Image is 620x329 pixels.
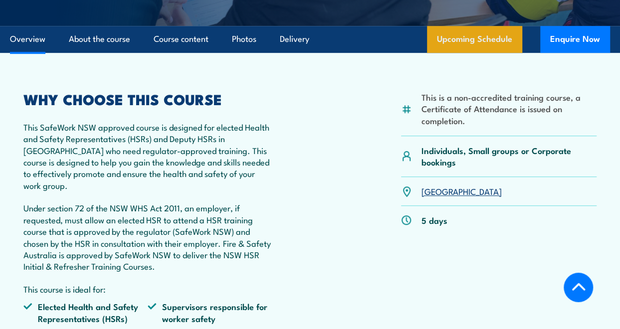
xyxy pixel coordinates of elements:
a: Photos [232,26,256,52]
a: Delivery [280,26,309,52]
li: Elected Health and Safety Representatives (HSRs) [23,301,148,324]
p: 5 days [421,214,447,226]
button: Enquire Now [540,26,610,53]
a: Course content [154,26,208,52]
p: This SafeWork NSW approved course is designed for elected Health and Safety Representatives (HSRs... [23,121,272,191]
p: Individuals, Small groups or Corporate bookings [421,145,597,168]
a: Upcoming Schedule [427,26,522,53]
li: Supervisors responsible for worker safety [148,301,272,324]
a: [GEOGRAPHIC_DATA] [421,185,502,197]
p: This course is ideal for: [23,283,272,295]
a: Overview [10,26,45,52]
p: Under section 72 of the NSW WHS Act 2011, an employer, if requested, must allow an elected HSR to... [23,202,272,272]
a: About the course [69,26,130,52]
li: This is a non-accredited training course, a Certificate of Attendance is issued on completion. [421,91,597,126]
h2: WHY CHOOSE THIS COURSE [23,92,272,105]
